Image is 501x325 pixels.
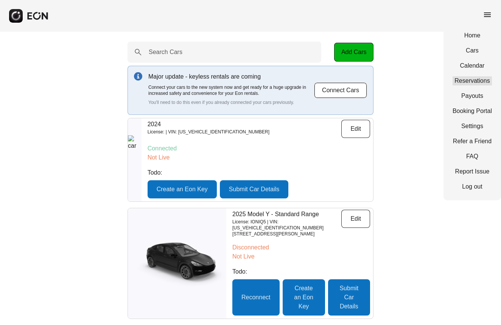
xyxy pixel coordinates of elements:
[232,243,370,252] p: Disconnected
[148,168,370,177] p: Todo:
[453,137,492,146] a: Refer a Friend
[483,10,492,19] span: menu
[453,152,492,161] a: FAQ
[148,129,269,135] p: License: | VIN: [US_VEHICLE_IDENTIFICATION_NUMBER]
[220,180,288,198] button: Submit Car Details
[149,48,182,57] label: Search Cars
[334,43,373,62] button: Add Cars
[328,279,370,316] button: Submit Car Details
[148,120,269,129] p: 2024
[128,135,142,184] img: car
[453,61,492,70] a: Calendar
[283,279,325,316] button: Create an Eon Key
[148,99,314,105] p: You'll need to do this even if you already connected your cars previously.
[232,231,341,237] p: [STREET_ADDRESS][PERSON_NAME]
[128,239,226,288] img: car
[148,180,217,198] button: Create an Eon Key
[314,82,367,98] button: Connect Cars
[232,210,341,219] p: 2025 Model Y - Standard Range
[453,107,492,116] a: Booking Portal
[148,72,314,81] p: Major update - keyless rentals are coming
[341,210,370,228] button: Edit
[453,31,492,40] a: Home
[232,252,370,261] p: Not Live
[453,167,492,176] a: Report Issue
[148,144,370,153] p: Connected
[453,76,492,85] a: Reservations
[232,267,370,276] p: Todo:
[134,72,142,80] img: info
[232,279,280,316] button: Reconnect
[148,84,314,96] p: Connect your cars to the new system now and get ready for a huge upgrade in increased safety and ...
[453,122,492,131] a: Settings
[453,182,492,191] a: Log out
[453,91,492,101] a: Payouts
[148,153,370,162] p: Not Live
[341,120,370,138] button: Edit
[453,46,492,55] a: Cars
[232,219,341,231] p: License: IONIQ5 | VIN: [US_VEHICLE_IDENTIFICATION_NUMBER]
